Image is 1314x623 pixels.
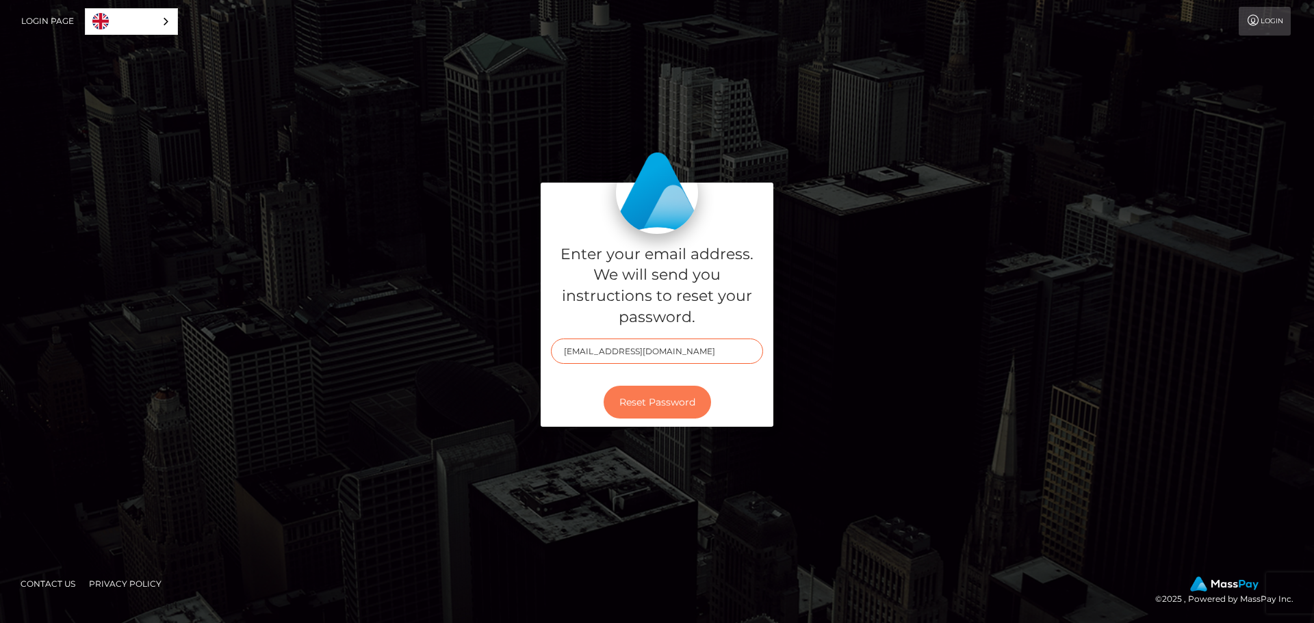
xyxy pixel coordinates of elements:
a: Login [1239,7,1291,36]
h5: Enter your email address. We will send you instructions to reset your password. [551,244,763,328]
div: © 2025 , Powered by MassPay Inc. [1155,576,1304,607]
a: Privacy Policy [83,573,167,594]
aside: Language selected: English [85,8,178,35]
img: MassPay Login [616,152,698,234]
button: Reset Password [604,386,711,419]
img: MassPay [1190,576,1259,592]
input: E-mail... [551,339,763,364]
div: Language [85,8,178,35]
a: Login Page [21,7,74,36]
a: Contact Us [15,573,81,594]
a: English [86,9,177,34]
